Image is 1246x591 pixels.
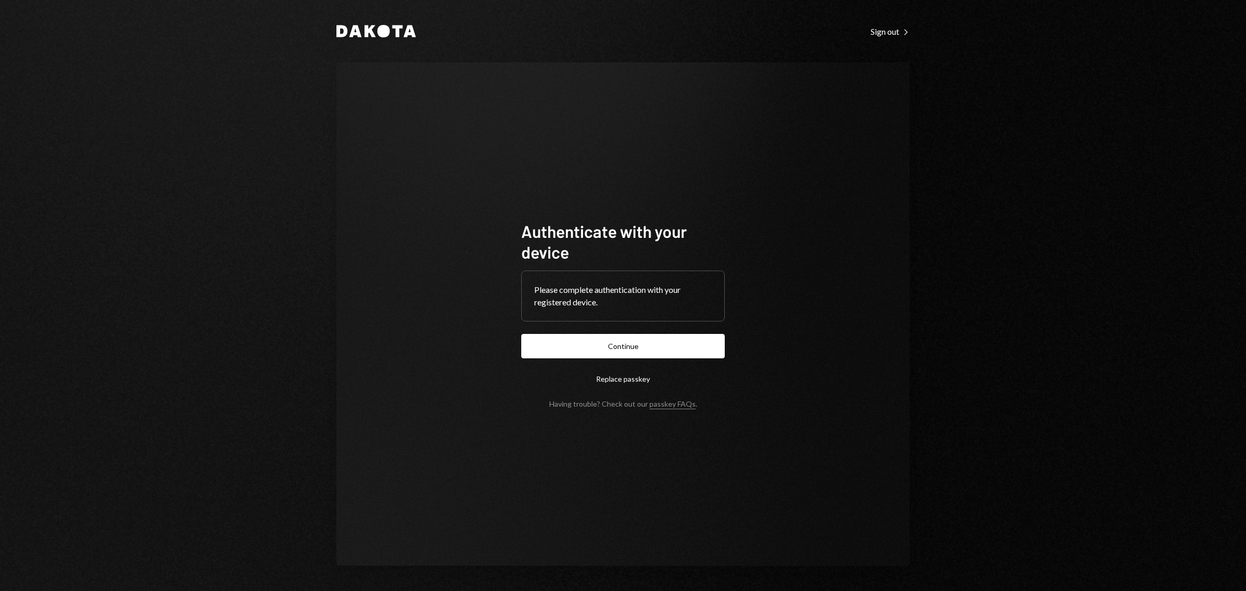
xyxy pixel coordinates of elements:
[549,399,697,408] div: Having trouble? Check out our .
[521,367,725,391] button: Replace passkey
[534,284,712,308] div: Please complete authentication with your registered device.
[521,221,725,262] h1: Authenticate with your device
[871,26,910,37] div: Sign out
[871,25,910,37] a: Sign out
[649,399,696,409] a: passkey FAQs
[521,334,725,358] button: Continue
